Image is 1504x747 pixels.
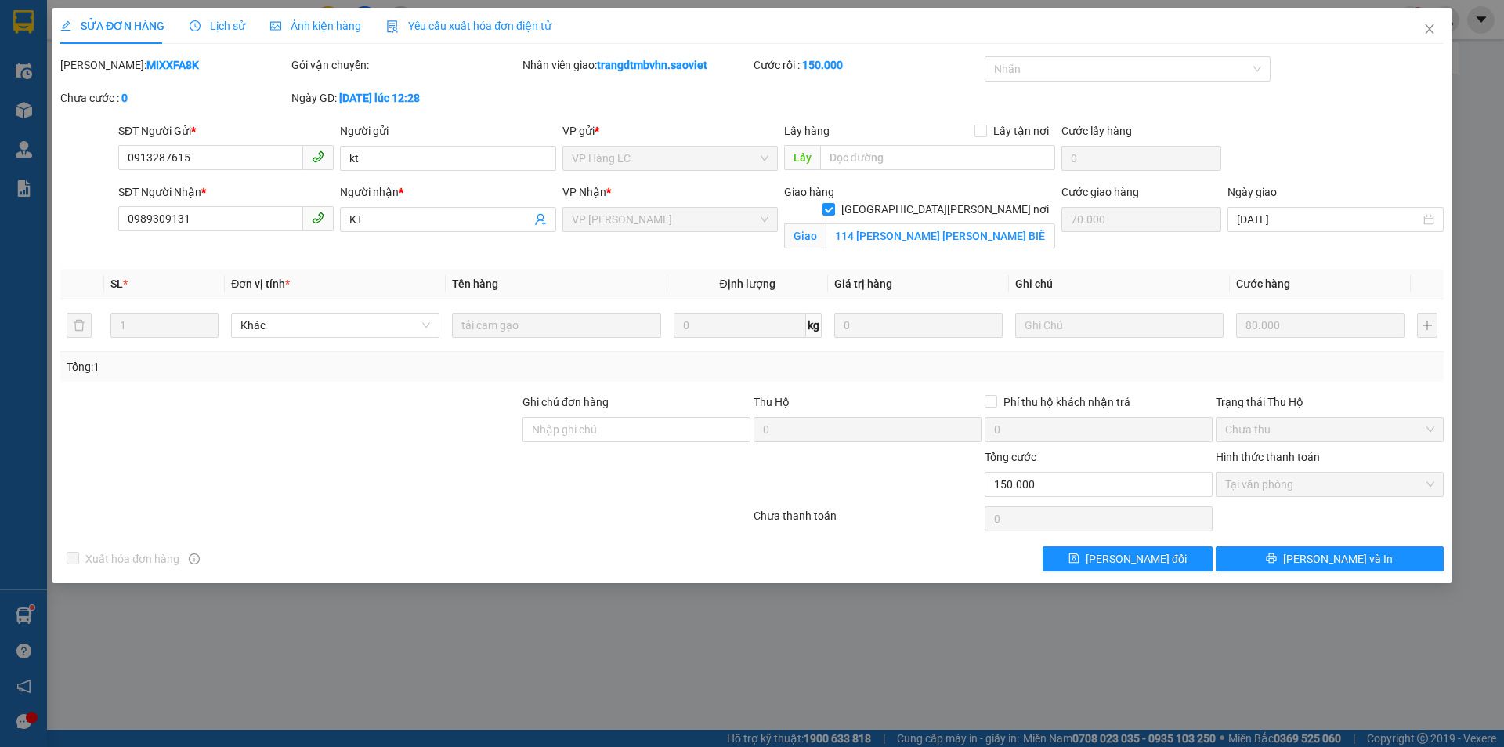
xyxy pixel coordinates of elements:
label: Ghi chú đơn hàng [522,396,609,408]
span: picture [270,20,281,31]
input: Cước giao hàng [1061,207,1221,232]
span: phone [312,150,324,163]
th: Ghi chú [1009,269,1230,299]
span: Ảnh kiện hàng [270,20,361,32]
input: Ghi Chú [1015,313,1224,338]
span: [PERSON_NAME] đổi [1086,550,1187,568]
button: save[PERSON_NAME] đổi [1043,546,1213,571]
span: Xuất hóa đơn hàng [79,550,186,568]
input: 0 [834,313,1003,338]
div: Chưa thanh toán [752,507,983,535]
span: edit [60,20,71,31]
input: Dọc đường [820,145,1055,170]
span: Thu Hộ [754,396,790,408]
label: Cước giao hàng [1061,186,1139,198]
span: Giao [784,223,826,248]
input: Ngày giao [1237,211,1419,228]
b: 0 [121,92,128,104]
div: Người nhận [340,183,555,201]
span: Lịch sử [190,20,245,32]
div: SĐT Người Gửi [118,122,334,140]
span: Tên hàng [452,277,498,290]
b: 150.000 [802,59,843,71]
span: Tại văn phòng [1225,473,1434,496]
span: Chưa thu [1225,418,1434,441]
input: Cước lấy hàng [1061,146,1221,171]
button: printer[PERSON_NAME] và In [1216,546,1444,571]
div: Cước rồi : [754,56,982,74]
div: [PERSON_NAME]: [60,56,288,74]
div: Người gửi [340,122,555,140]
button: delete [67,313,92,338]
span: VP Gia Lâm [572,208,768,231]
label: Hình thức thanh toán [1216,451,1320,463]
input: VD: Bàn, Ghế [452,313,660,338]
div: VP gửi [562,122,778,140]
div: Nhân viên giao: [522,56,750,74]
span: VP Nhận [562,186,606,198]
span: user-add [534,213,547,226]
span: kg [806,313,822,338]
span: info-circle [189,553,200,564]
span: Giá trị hàng [834,277,892,290]
div: Chưa cước : [60,89,288,107]
span: [GEOGRAPHIC_DATA][PERSON_NAME] nơi [835,201,1055,218]
span: Phí thu hộ khách nhận trả [997,393,1137,411]
span: SỬA ĐƠN HÀNG [60,20,164,32]
b: [DATE] lúc 12:28 [339,92,420,104]
div: Trạng thái Thu Hộ [1216,393,1444,411]
span: printer [1266,553,1277,565]
span: Lấy tận nơi [987,122,1055,140]
span: SL [110,277,123,290]
span: close [1423,23,1436,35]
span: Tổng cước [985,451,1036,463]
span: Đơn vị tính [231,277,290,290]
label: Cước lấy hàng [1061,125,1132,137]
span: Định lượng [720,277,775,290]
b: MIXXFA8K [146,59,199,71]
span: Lấy [784,145,820,170]
span: phone [312,212,324,224]
b: trangdtmbvhn.saoviet [597,59,707,71]
input: Giao tận nơi [826,223,1055,248]
span: [PERSON_NAME] và In [1283,550,1393,568]
label: Ngày giao [1227,186,1277,198]
img: icon [386,20,399,33]
span: Yêu cầu xuất hóa đơn điện tử [386,20,551,32]
span: Cước hàng [1236,277,1290,290]
div: SĐT Người Nhận [118,183,334,201]
span: VP Hàng LC [572,147,768,170]
div: Tổng: 1 [67,358,580,375]
div: Ngày GD: [291,89,519,107]
button: Close [1408,8,1452,52]
button: plus [1417,313,1437,338]
span: clock-circle [190,20,201,31]
span: Giao hàng [784,186,834,198]
span: Khác [240,314,430,337]
input: Ghi chú đơn hàng [522,417,750,442]
div: Gói vận chuyển: [291,56,519,74]
span: Lấy hàng [784,125,830,137]
span: save [1068,553,1079,565]
input: 0 [1236,313,1405,338]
